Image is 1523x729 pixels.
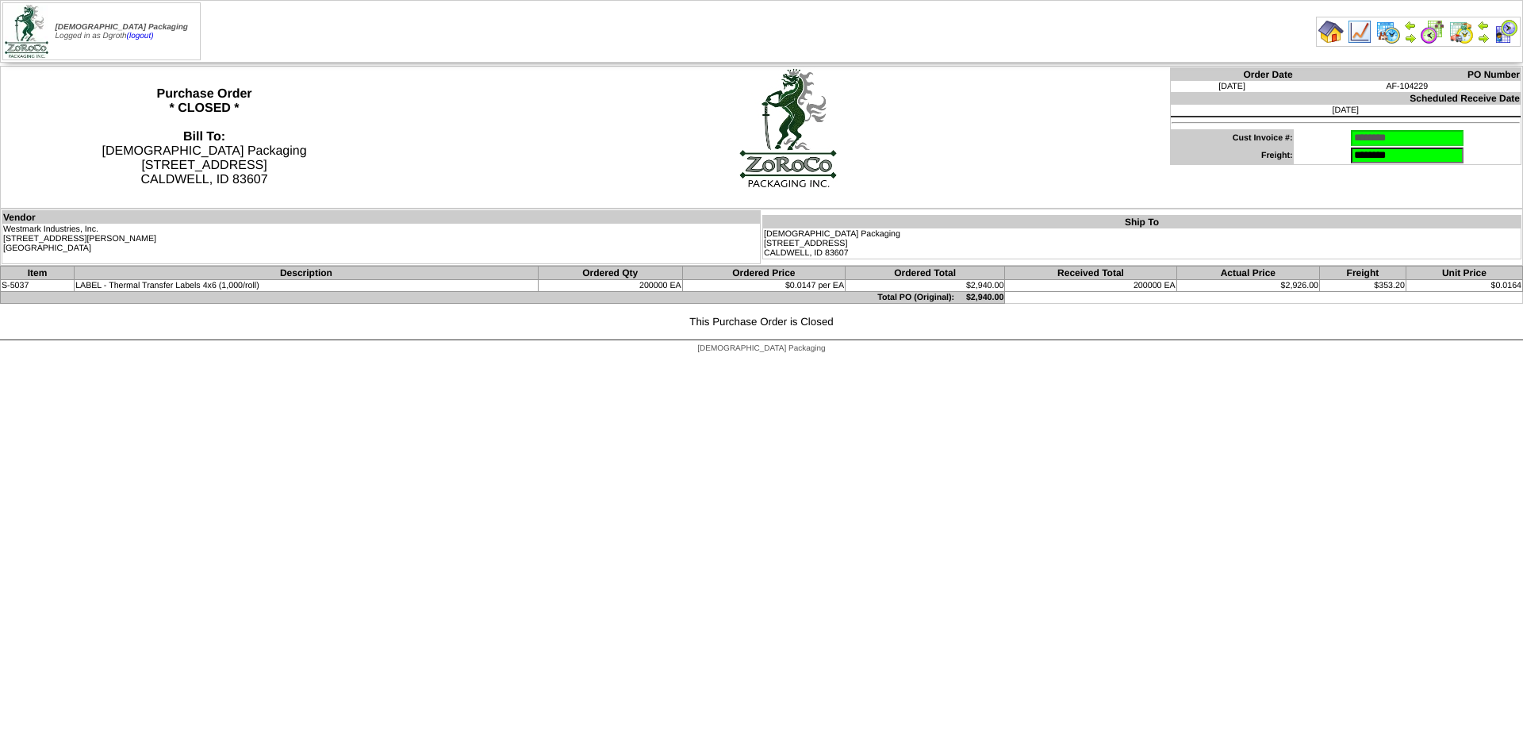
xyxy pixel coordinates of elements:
span: [DEMOGRAPHIC_DATA] Packaging [STREET_ADDRESS] CALDWELL, ID 83607 [102,130,306,186]
th: Ship To [763,216,1521,229]
td: $2,940.00 [846,280,1005,292]
td: Westmark Industries, Inc. [STREET_ADDRESS][PERSON_NAME] [GEOGRAPHIC_DATA] [2,224,761,264]
td: Cust Invoice #: [1170,129,1293,147]
th: Vendor [2,211,761,224]
th: Purchase Order * CLOSED * [1,67,409,209]
img: arrowright.gif [1477,32,1490,44]
td: [DATE] [1170,81,1293,92]
td: $353.20 [1320,280,1406,292]
td: Total PO (Original): $2,940.00 [1,292,1005,304]
th: Ordered Qty [538,267,682,280]
td: $0.0164 [1406,280,1522,292]
img: calendarcustomer.gif [1493,19,1518,44]
img: line_graph.gif [1347,19,1372,44]
th: Received Total [1005,267,1176,280]
span: [DEMOGRAPHIC_DATA] Packaging [56,23,188,32]
img: arrowright.gif [1404,32,1417,44]
td: [DATE] [1170,105,1521,116]
img: arrowleft.gif [1477,19,1490,32]
td: $2,926.00 [1176,280,1319,292]
img: logoBig.jpg [738,67,838,188]
th: PO Number [1294,68,1521,82]
th: Item [1,267,75,280]
td: [DEMOGRAPHIC_DATA] Packaging [STREET_ADDRESS] CALDWELL, ID 83607 [763,228,1521,259]
img: calendarblend.gif [1420,19,1445,44]
td: S-5037 [1,280,75,292]
th: Ordered Price [682,267,845,280]
th: Freight [1320,267,1406,280]
th: Actual Price [1176,267,1319,280]
th: Order Date [1170,68,1293,82]
span: [DEMOGRAPHIC_DATA] Packaging [697,344,825,353]
td: 200000 EA [538,280,682,292]
td: $0.0147 per EA [682,280,845,292]
td: Freight: [1170,147,1293,165]
img: home.gif [1318,19,1344,44]
strong: Bill To: [183,130,225,144]
img: zoroco-logo-small.webp [5,5,48,58]
th: Ordered Total [846,267,1005,280]
img: calendarprod.gif [1375,19,1401,44]
span: Logged in as Dgroth [56,23,188,40]
img: arrowleft.gif [1404,19,1417,32]
th: Description [75,267,539,280]
th: Unit Price [1406,267,1522,280]
img: calendarinout.gif [1448,19,1474,44]
th: Scheduled Receive Date [1170,92,1521,105]
a: (logout) [127,32,154,40]
td: AF-104229 [1294,81,1521,92]
td: 200000 EA [1005,280,1176,292]
td: LABEL - Thermal Transfer Labels 4x6 (1,000/roll) [75,280,539,292]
